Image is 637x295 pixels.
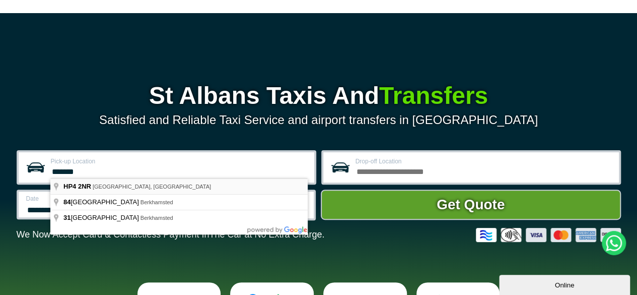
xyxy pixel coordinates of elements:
iframe: chat widget [499,273,632,295]
span: 84 [63,198,70,206]
label: Date [26,196,156,202]
span: [GEOGRAPHIC_DATA] [63,214,140,221]
span: Transfers [379,82,488,109]
p: We Now Accept Card & Contactless Payment In [17,229,325,240]
img: Credit And Debit Cards [476,228,621,242]
h1: St Albans Taxis And [17,84,621,108]
button: Get Quote [321,190,621,220]
span: The Car at No Extra Charge. [209,229,324,240]
label: Pick-up Location [51,158,308,164]
span: Berkhamsted [140,199,173,205]
span: HP4 2NR [63,183,91,190]
label: Drop-off Location [356,158,613,164]
span: Berkhamsted [140,215,173,221]
span: 31 [63,214,70,221]
p: Satisfied and Reliable Taxi Service and airport transfers in [GEOGRAPHIC_DATA] [17,113,621,127]
span: [GEOGRAPHIC_DATA], [GEOGRAPHIC_DATA] [93,184,211,190]
span: [GEOGRAPHIC_DATA] [63,198,140,206]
